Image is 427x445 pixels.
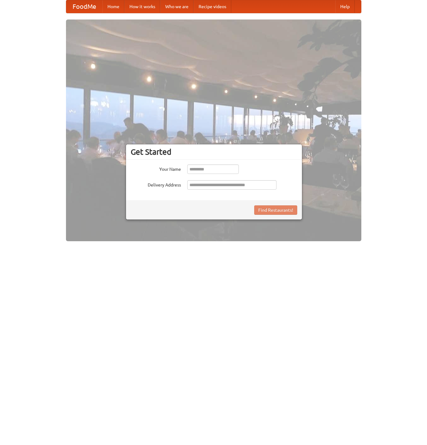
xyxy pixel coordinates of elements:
[131,147,297,157] h3: Get Started
[194,0,231,13] a: Recipe videos
[124,0,160,13] a: How it works
[102,0,124,13] a: Home
[335,0,355,13] a: Help
[66,0,102,13] a: FoodMe
[131,164,181,172] label: Your Name
[160,0,194,13] a: Who we are
[131,180,181,188] label: Delivery Address
[254,205,297,215] button: Find Restaurants!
